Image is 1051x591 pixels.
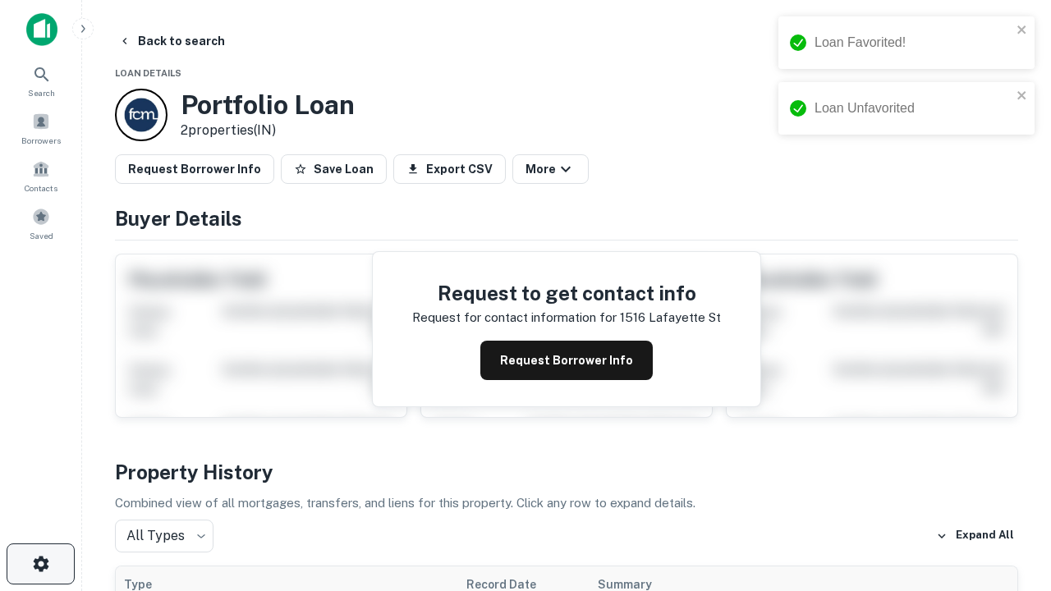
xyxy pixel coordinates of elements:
h3: Portfolio Loan [181,89,355,121]
a: Saved [5,201,77,245]
span: Borrowers [21,134,61,147]
button: close [1017,23,1028,39]
p: 1516 lafayette st [620,308,721,328]
p: Combined view of all mortgages, transfers, and liens for this property. Click any row to expand d... [115,493,1018,513]
span: Search [28,86,55,99]
h4: Request to get contact info [412,278,721,308]
div: Loan Favorited! [815,33,1012,53]
button: Expand All [932,524,1018,548]
button: Request Borrower Info [480,341,653,380]
span: Loan Details [115,68,181,78]
h4: Property History [115,457,1018,487]
img: capitalize-icon.png [26,13,57,46]
p: 2 properties (IN) [181,121,355,140]
button: Request Borrower Info [115,154,274,184]
button: Export CSV [393,154,506,184]
button: Save Loan [281,154,387,184]
a: Search [5,58,77,103]
a: Borrowers [5,106,77,150]
h4: Buyer Details [115,204,1018,233]
div: All Types [115,520,213,552]
button: close [1017,89,1028,104]
span: Contacts [25,181,57,195]
button: More [512,154,589,184]
div: Loan Unfavorited [815,98,1012,118]
p: Request for contact information for [412,308,617,328]
iframe: Chat Widget [969,407,1051,486]
span: Saved [30,229,53,242]
button: Back to search [112,26,232,56]
a: Contacts [5,153,77,198]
